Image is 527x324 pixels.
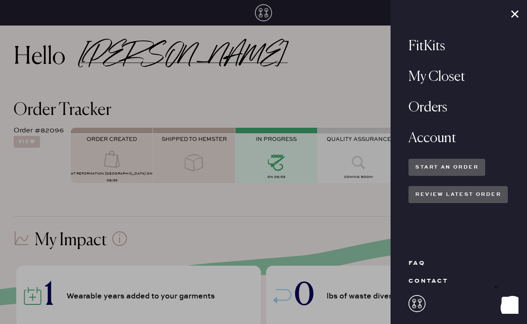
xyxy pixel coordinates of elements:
div: contact [408,277,448,285]
div: My Closet [408,67,509,87]
iframe: Front Chat [486,286,523,322]
div: FitKits [408,36,509,57]
button: review latest order [408,186,508,203]
div: FAQ [408,259,448,267]
button: Close Menu [507,7,520,20]
div: Account [408,128,509,149]
button: Start an order [408,159,485,176]
div: Orders [408,97,509,118]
